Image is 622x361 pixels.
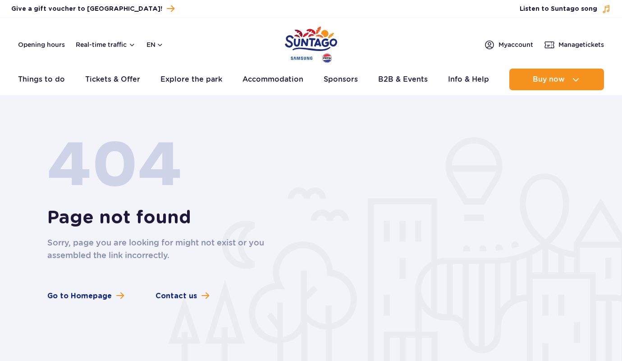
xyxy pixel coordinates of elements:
a: Myaccount [484,39,533,50]
span: Give a gift voucher to [GEOGRAPHIC_DATA]! [11,5,162,14]
span: Manage tickets [558,40,604,49]
h1: Page not found [47,207,575,229]
a: Info & Help [448,69,489,90]
a: B2B & Events [378,69,428,90]
button: Real-time traffic [76,41,136,48]
a: Tickets & Offer [85,69,140,90]
button: Buy now [509,69,604,90]
p: Sorry, page you are looking for might not exist or you assembled the link incorrectly. [47,236,273,262]
a: Accommodation [242,69,303,90]
button: Listen to Suntago song [520,5,611,14]
a: Contact us [155,291,209,301]
a: Opening hours [18,40,65,49]
a: Things to do [18,69,65,90]
span: Buy now [533,75,565,83]
a: Managetickets [544,39,604,50]
a: Go to Homepage [47,291,124,301]
span: Contact us [155,291,197,301]
a: Explore the park [160,69,222,90]
a: Sponsors [324,69,358,90]
a: Give a gift voucher to [GEOGRAPHIC_DATA]! [11,3,174,15]
span: Listen to Suntago song [520,5,597,14]
a: Park of Poland [285,23,337,64]
p: 404 [47,126,273,207]
span: My account [499,40,533,49]
span: Go to Homepage [47,291,112,301]
button: en [146,40,164,49]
